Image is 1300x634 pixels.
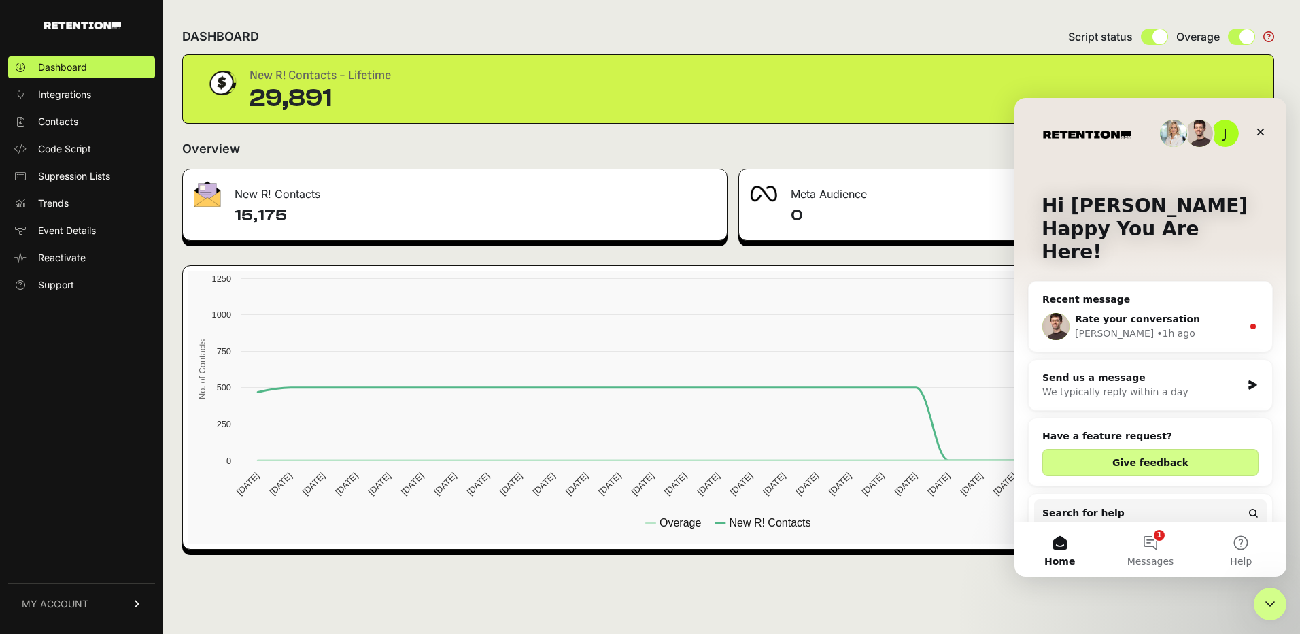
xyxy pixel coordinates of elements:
text: [DATE] [235,471,261,497]
img: dollar-coin-05c43ed7efb7bc0c12610022525b4bbbb207c7efeef5aecc26f025e68dcafac9.png [205,66,239,100]
div: New R! Contacts [183,169,727,210]
text: Overage [660,517,701,529]
a: Integrations [8,84,155,105]
span: Dashboard [38,61,87,74]
a: Supression Lists [8,165,155,187]
h2: DASHBOARD [182,27,259,46]
div: 29,891 [250,85,391,112]
span: Integrations [38,88,91,101]
span: Reactivate [38,251,86,265]
text: [DATE] [596,471,623,497]
img: fa-envelope-19ae18322b30453b285274b1b8af3d052b27d846a4fbe8435d1a52b978f639a2.png [194,181,221,207]
text: [DATE] [761,471,787,497]
text: [DATE] [859,471,886,497]
text: [DATE] [333,471,360,497]
div: New R! Contacts - Lifetime [250,66,391,85]
text: [DATE] [959,471,985,497]
img: Retention.com [44,22,121,29]
text: [DATE] [893,471,919,497]
text: [DATE] [399,471,426,497]
text: [DATE] [728,471,755,497]
text: [DATE] [531,471,558,497]
span: Overage [1176,29,1220,45]
text: 750 [217,346,231,356]
text: [DATE] [366,471,393,497]
img: fa-meta-2f981b61bb99beabf952f7030308934f19ce035c18b003e963880cc3fabeebb7.png [750,186,777,202]
a: MY ACCOUNT [8,583,155,624]
text: [DATE] [695,471,721,497]
text: [DATE] [827,471,853,497]
text: [DATE] [630,471,656,497]
span: Supression Lists [38,169,110,183]
span: MY ACCOUNT [22,597,88,611]
a: Contacts [8,111,155,133]
h2: Overview [182,139,240,158]
text: [DATE] [432,471,458,497]
h4: 0 [791,205,1263,227]
span: Script status [1068,29,1133,45]
text: 1250 [212,273,231,284]
a: Dashboard [8,56,155,78]
text: [DATE] [991,471,1018,497]
text: [DATE] [662,471,689,497]
span: Event Details [38,224,96,237]
iframe: Intercom live chat [1254,588,1286,620]
text: [DATE] [925,471,952,497]
span: Support [38,278,74,292]
iframe: Intercom live chat [1014,98,1286,577]
text: 250 [217,419,231,429]
text: [DATE] [465,471,492,497]
a: Event Details [8,220,155,241]
a: Support [8,274,155,296]
text: New R! Contacts [729,517,810,529]
text: 0 [226,456,231,466]
span: Code Script [38,142,91,156]
a: Trends [8,193,155,214]
text: [DATE] [498,471,524,497]
text: [DATE] [564,471,590,497]
text: [DATE] [301,471,327,497]
text: [DATE] [267,471,294,497]
h4: 15,175 [235,205,716,227]
text: No. of Contacts [197,339,207,399]
text: [DATE] [794,471,821,497]
a: Code Script [8,138,155,160]
div: Meta Audience [739,169,1273,210]
span: Contacts [38,115,78,129]
a: Reactivate [8,247,155,269]
text: 1000 [212,310,231,320]
text: 500 [217,382,231,393]
span: Trends [38,197,69,210]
